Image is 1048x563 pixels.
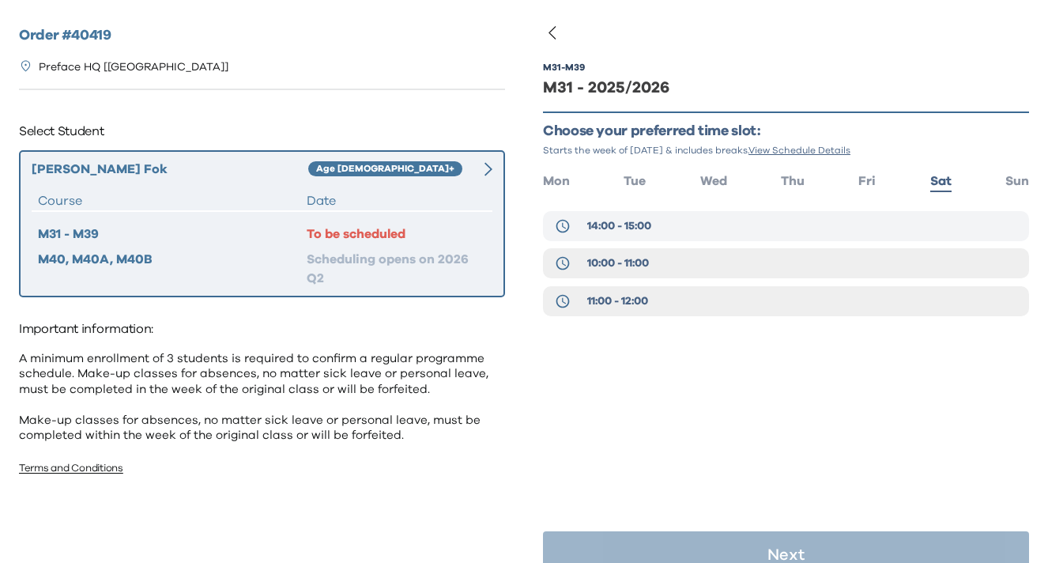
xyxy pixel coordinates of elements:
h2: Order # 40419 [19,25,505,47]
span: Mon [543,175,570,187]
p: A minimum enrollment of 3 students is required to confirm a regular programme schedule. Make-up c... [19,351,505,444]
div: Date [307,191,486,210]
button: 10:00 - 11:00 [543,248,1029,278]
button: 14:00 - 15:00 [543,211,1029,241]
div: Age [DEMOGRAPHIC_DATA]+ [308,161,462,177]
button: 11:00 - 12:00 [543,286,1029,316]
span: Thu [781,175,805,187]
div: M31 - 2025/2026 [543,77,1029,99]
span: Tue [624,175,646,187]
p: Next [767,547,805,563]
div: M40, M40A, M40B [38,250,307,288]
span: Wed [700,175,727,187]
span: Fri [858,175,876,187]
div: M31 - M39 [543,61,585,74]
p: Preface HQ [[GEOGRAPHIC_DATA]] [39,59,228,76]
span: Sat [930,175,952,187]
span: 14:00 - 15:00 [587,218,651,234]
span: Sun [1005,175,1029,187]
p: Choose your preferred time slot: [543,123,1029,141]
p: Important information: [19,316,505,342]
div: Course [38,191,307,210]
span: 11:00 - 12:00 [587,293,648,309]
p: Select Student [19,119,505,144]
p: Starts the week of [DATE] & includes breaks. [543,144,1029,157]
div: [PERSON_NAME] Fok [32,160,308,179]
a: Terms and Conditions [19,463,123,474]
span: View Schedule Details [748,145,850,155]
div: M31 - M39 [38,225,307,244]
div: To be scheduled [307,225,486,244]
span: 10:00 - 11:00 [587,255,649,271]
div: Scheduling opens on 2026 Q2 [307,250,486,288]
